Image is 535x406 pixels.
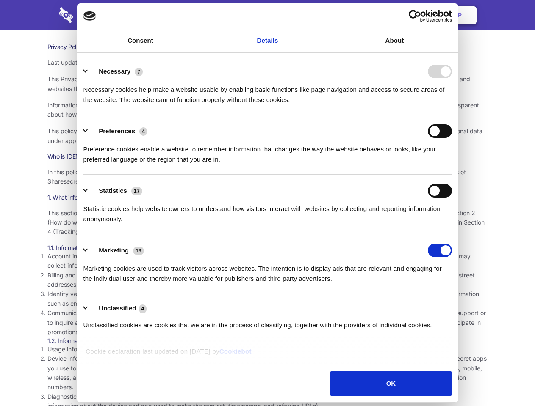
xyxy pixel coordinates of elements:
[79,346,456,363] div: Cookie declaration last updated on [DATE] by
[135,68,143,76] span: 7
[99,68,130,75] label: Necessary
[47,346,403,353] span: Usage information. We collect information about how you interact with our services, when and for ...
[47,168,466,185] span: In this policy, “Sharesecret,” “we,” “us,” and “our” refer to Sharesecret Inc., a U.S. company. S...
[47,252,471,269] span: Account information. Our services generally require you to create an account before you can acces...
[47,58,488,67] p: Last updated: [DATE]
[47,209,485,236] span: This section describes the various types of information we collect from and about you. To underst...
[331,29,458,52] a: About
[493,364,525,396] iframe: Drift Widget Chat Controller
[99,247,129,254] label: Marketing
[83,244,150,257] button: Marketing (13)
[47,194,164,201] span: 1. What information do we collect about you?
[384,2,421,28] a: Login
[131,187,142,195] span: 17
[47,153,132,160] span: Who is [DEMOGRAPHIC_DATA]?
[83,303,152,314] button: Unclassified (4)
[83,124,153,138] button: Preferences (4)
[378,10,452,22] a: Usercentrics Cookiebot - opens in a new window
[47,337,183,344] span: 1.2. Information collected when you use our services
[249,2,286,28] a: Pricing
[83,138,452,165] div: Preference cookies enable a website to remember information that changes the way the website beha...
[47,244,133,251] span: 1.1. Information you provide to us
[330,371,452,396] button: OK
[344,2,383,28] a: Contact
[47,127,482,144] span: This policy uses the term “personal data” to refer to information that is related to an identifie...
[47,355,487,390] span: Device information. We may collect information from and about the device you use to access our se...
[99,187,127,194] label: Statistics
[83,78,452,105] div: Necessary cookies help make a website usable by enabling basic functions like page navigation and...
[204,29,331,52] a: Details
[83,314,452,330] div: Unclassified cookies are cookies that we are in the process of classifying, together with the pro...
[47,101,479,118] span: Information security and privacy are at the heart of what Sharesecret values and promotes as a co...
[99,127,135,134] label: Preferences
[77,29,204,52] a: Consent
[83,257,452,284] div: Marketing cookies are used to track visitors across websites. The intention is to display ads tha...
[139,127,147,136] span: 4
[47,75,470,92] span: This Privacy Policy describes how we process and handle data provided to Sharesecret in connectio...
[47,309,486,335] span: Communications and submissions. You may choose to provide us with information when you communicat...
[47,272,475,288] span: Billing and payment information. In order to purchase a service, you may need to provide us with ...
[47,290,479,307] span: Identity verification information. Some services require you to verify your identity as part of c...
[83,65,148,78] button: Necessary (7)
[83,198,452,224] div: Statistic cookies help website owners to understand how visitors interact with websites by collec...
[139,304,147,313] span: 4
[47,43,488,51] h1: Privacy Policy
[219,348,252,355] a: Cookiebot
[133,247,144,255] span: 13
[83,11,96,21] img: logo
[83,184,148,198] button: Statistics (17)
[59,7,131,23] img: logo-wordmark-white-trans-d4663122ce5f474addd5e946df7df03e33cb6a1c49d2221995e7729f52c070b2.svg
